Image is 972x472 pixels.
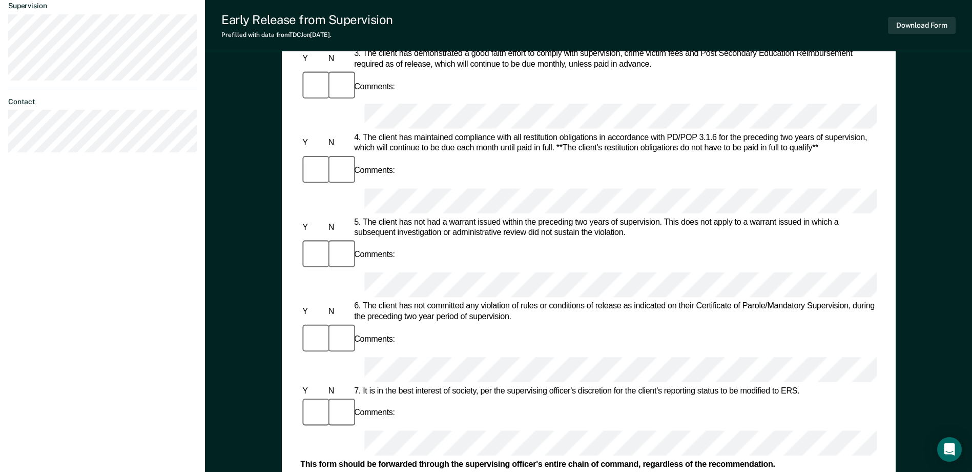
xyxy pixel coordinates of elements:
[937,437,962,462] div: Open Intercom Messenger
[300,223,326,233] div: Y
[326,139,351,149] div: N
[352,82,397,92] div: Comments:
[221,31,393,38] div: Prefilled with data from TDCJ on [DATE] .
[352,386,877,396] div: 7. It is in the best interest of society, per the supervising officer's discretion for the client...
[300,54,326,64] div: Y
[326,223,351,233] div: N
[8,2,197,10] dt: Supervision
[352,250,397,261] div: Comments:
[221,12,393,27] div: Early Release from Supervision
[352,166,397,176] div: Comments:
[300,386,326,396] div: Y
[352,133,877,154] div: 4. The client has maintained compliance with all restitution obligations in accordance with PD/PO...
[352,302,877,322] div: 6. The client has not committed any violation of rules or conditions of release as indicated on t...
[352,335,397,345] div: Comments:
[326,386,351,396] div: N
[352,408,397,419] div: Comments:
[326,54,351,64] div: N
[300,139,326,149] div: Y
[326,307,351,317] div: N
[352,218,877,238] div: 5. The client has not had a warrant issued within the preceding two years of supervision. This do...
[8,97,197,106] dt: Contact
[352,49,877,69] div: 3. The client has demonstrated a good faith effort to comply with supervision, crime victim fees ...
[300,307,326,317] div: Y
[888,17,956,34] button: Download Form
[300,460,877,470] div: This form should be forwarded through the supervising officer's entire chain of command, regardle...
